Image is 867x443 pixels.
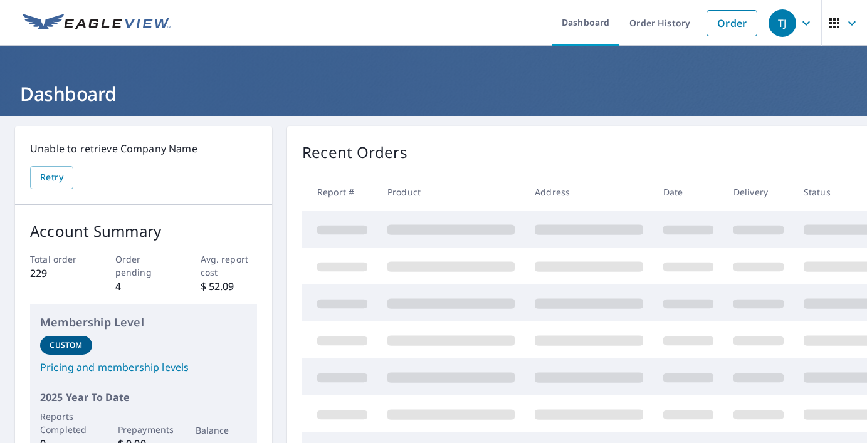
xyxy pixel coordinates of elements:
[40,360,247,375] a: Pricing and membership levels
[30,166,73,189] button: Retry
[30,266,87,281] p: 229
[723,174,794,211] th: Delivery
[302,141,407,164] p: Recent Orders
[40,390,247,405] p: 2025 Year To Date
[40,314,247,331] p: Membership Level
[50,340,82,351] p: Custom
[115,279,172,294] p: 4
[201,253,258,279] p: Avg. report cost
[30,141,257,156] p: Unable to retrieve Company Name
[30,220,257,242] p: Account Summary
[525,174,653,211] th: Address
[653,174,723,211] th: Date
[118,423,170,436] p: Prepayments
[302,174,377,211] th: Report #
[15,81,852,107] h1: Dashboard
[23,14,171,33] img: EV Logo
[40,170,63,185] span: Retry
[377,174,525,211] th: Product
[115,253,172,279] p: Order pending
[201,279,258,294] p: $ 52.09
[30,253,87,266] p: Total order
[769,9,796,37] div: TJ
[40,410,92,436] p: Reports Completed
[196,424,248,437] p: Balance
[707,10,757,36] a: Order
